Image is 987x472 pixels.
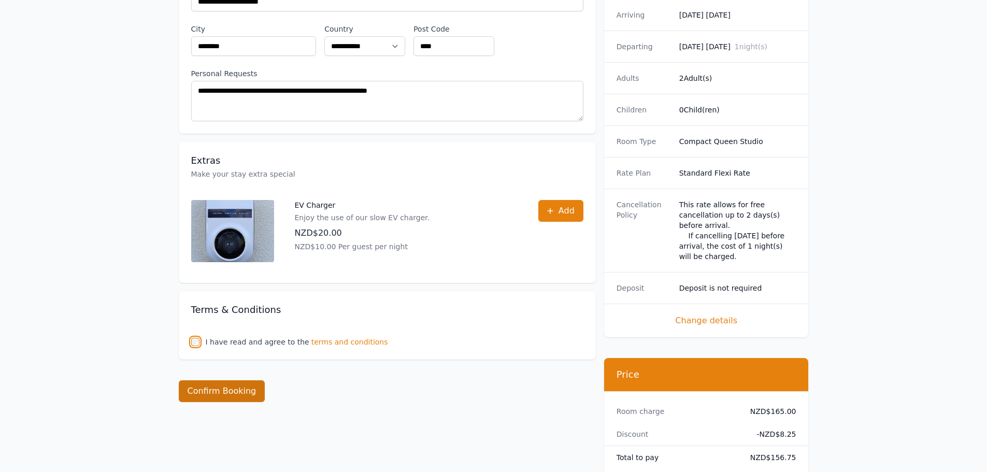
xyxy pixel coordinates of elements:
[413,24,494,34] label: Post Code
[295,200,430,210] p: EV Charger
[617,199,671,262] dt: Cancellation Policy
[617,136,671,147] dt: Room Type
[324,24,405,34] label: Country
[617,168,671,178] dt: Rate Plan
[191,68,583,79] label: Personal Requests
[617,368,796,381] h3: Price
[679,199,796,262] div: This rate allows for free cancellation up to 2 days(s) before arrival. If cancelling [DATE] befor...
[206,338,309,346] label: I have read and agree to the
[617,314,796,327] span: Change details
[179,380,265,402] button: Confirm Booking
[295,227,430,239] p: NZD$20.00
[679,73,796,83] dd: 2 Adult(s)
[559,205,575,217] span: Add
[617,73,671,83] dt: Adults
[191,24,317,34] label: City
[617,406,734,417] dt: Room charge
[679,41,796,52] dd: [DATE] [DATE]
[735,42,767,51] span: 1 night(s)
[295,212,430,223] p: Enjoy the use of our slow EV charger.
[617,452,734,463] dt: Total to pay
[679,105,796,115] dd: 0 Child(ren)
[191,200,274,262] img: EV Charger
[679,283,796,293] dd: Deposit is not required
[742,429,796,439] dd: - NZD$8.25
[191,169,583,179] p: Make your stay extra special
[295,241,430,252] p: NZD$10.00 Per guest per night
[191,154,583,167] h3: Extras
[538,200,583,222] button: Add
[191,304,583,316] h3: Terms & Conditions
[617,10,671,20] dt: Arriving
[617,283,671,293] dt: Deposit
[311,337,388,347] span: terms and conditions
[679,10,796,20] dd: [DATE] [DATE]
[742,406,796,417] dd: NZD$165.00
[679,136,796,147] dd: Compact Queen Studio
[617,429,734,439] dt: Discount
[617,105,671,115] dt: Children
[742,452,796,463] dd: NZD$156.75
[679,168,796,178] dd: Standard Flexi Rate
[617,41,671,52] dt: Departing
